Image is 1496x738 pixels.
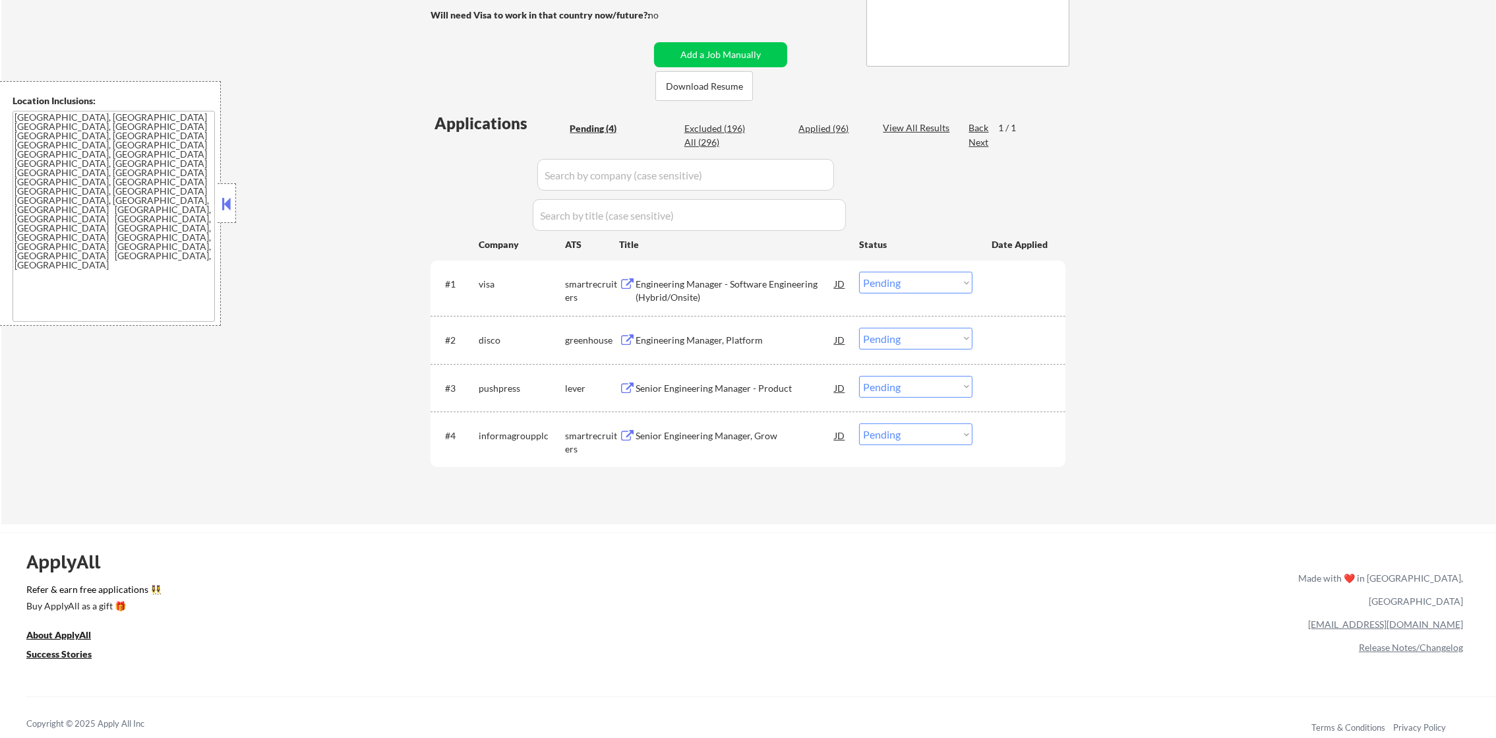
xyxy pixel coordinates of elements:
div: smartrecruiters [565,429,619,455]
div: Location Inclusions: [13,94,216,108]
div: JD [833,423,847,447]
div: Date Applied [992,238,1050,251]
div: Engineering Manager, Platform [636,334,835,347]
input: Search by company (case sensitive) [537,159,834,191]
a: Success Stories [26,647,109,663]
button: Add a Job Manually [654,42,787,67]
div: Senior Engineering Manager - Product [636,382,835,395]
a: Buy ApplyAll as a gift 🎁 [26,599,158,615]
div: JD [833,328,847,352]
div: Copyright © 2025 Apply All Inc [26,718,178,731]
div: View All Results [883,121,953,135]
div: Status [859,232,972,256]
div: lever [565,382,619,395]
div: Back [969,121,990,135]
div: Applications [434,115,565,131]
div: Excluded (196) [684,122,750,135]
button: Download Resume [655,71,753,101]
div: Applied (96) [798,122,864,135]
div: ApplyAll [26,551,115,573]
div: Made with ❤️ in [GEOGRAPHIC_DATA], [GEOGRAPHIC_DATA] [1293,567,1463,613]
u: About ApplyAll [26,629,91,640]
div: #2 [445,334,468,347]
div: greenhouse [565,334,619,347]
a: Release Notes/Changelog [1359,642,1463,653]
div: Buy ApplyAll as a gift 🎁 [26,601,158,611]
div: All (296) [684,136,750,149]
div: Pending (4) [570,122,636,135]
div: ATS [565,238,619,251]
div: #1 [445,278,468,291]
div: Senior Engineering Manager, Grow [636,429,835,443]
a: Terms & Conditions [1311,722,1385,733]
div: #4 [445,429,468,443]
a: Privacy Policy [1393,722,1446,733]
div: pushpress [479,382,565,395]
div: JD [833,376,847,400]
div: Next [969,136,990,149]
div: #3 [445,382,468,395]
div: 1 / 1 [998,121,1029,135]
a: Refer & earn free applications 👯‍♀️ [26,585,1023,599]
strong: Will need Visa to work in that country now/future?: [431,9,650,20]
u: Success Stories [26,648,92,660]
div: informagroupplc [479,429,565,443]
input: Search by title (case sensitive) [533,199,846,231]
div: smartrecruiters [565,278,619,303]
a: About ApplyAll [26,628,109,644]
div: disco [479,334,565,347]
div: Engineering Manager - Software Engineering (Hybrid/Onsite) [636,278,835,303]
div: Title [619,238,847,251]
a: [EMAIL_ADDRESS][DOMAIN_NAME] [1308,619,1463,630]
div: JD [833,272,847,295]
div: visa [479,278,565,291]
div: no [648,9,686,22]
div: Company [479,238,565,251]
